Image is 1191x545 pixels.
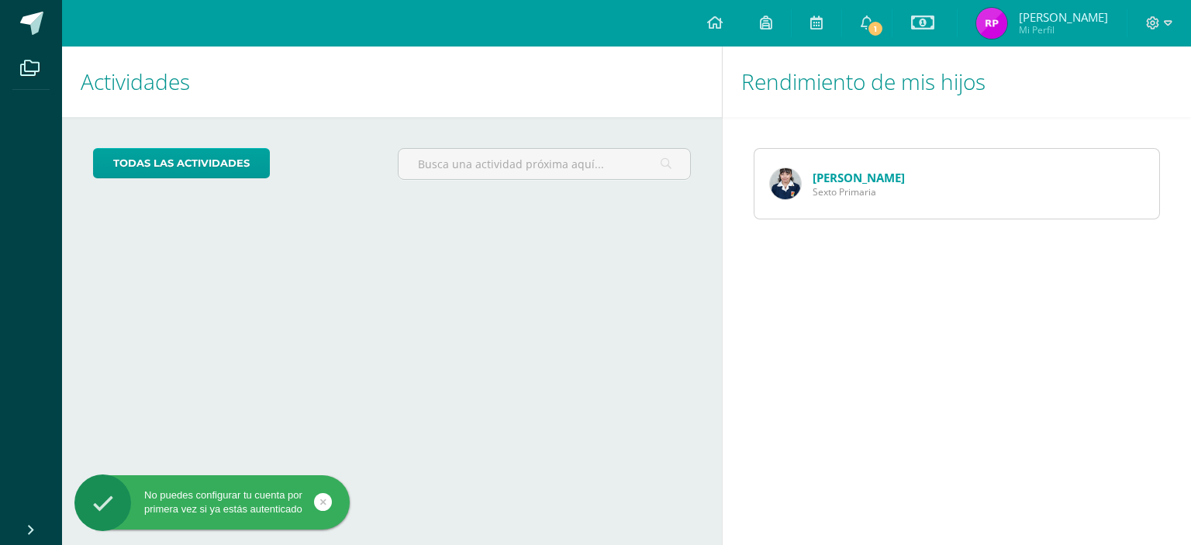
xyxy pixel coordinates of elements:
a: [PERSON_NAME] [813,170,905,185]
span: Mi Perfil [1019,23,1108,36]
span: Sexto Primaria [813,185,905,198]
img: fcabbff20c05842f86adf77919e12c9a.png [770,168,801,199]
h1: Actividades [81,47,703,117]
h1: Rendimiento de mis hijos [741,47,1172,117]
span: 1 [867,20,884,37]
img: 86b5fdf82b516cd82e2b97a1ad8108b3.png [976,8,1007,39]
span: [PERSON_NAME] [1019,9,1108,25]
div: No puedes configurar tu cuenta por primera vez si ya estás autenticado [74,488,350,516]
a: todas las Actividades [93,148,270,178]
input: Busca una actividad próxima aquí... [399,149,689,179]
